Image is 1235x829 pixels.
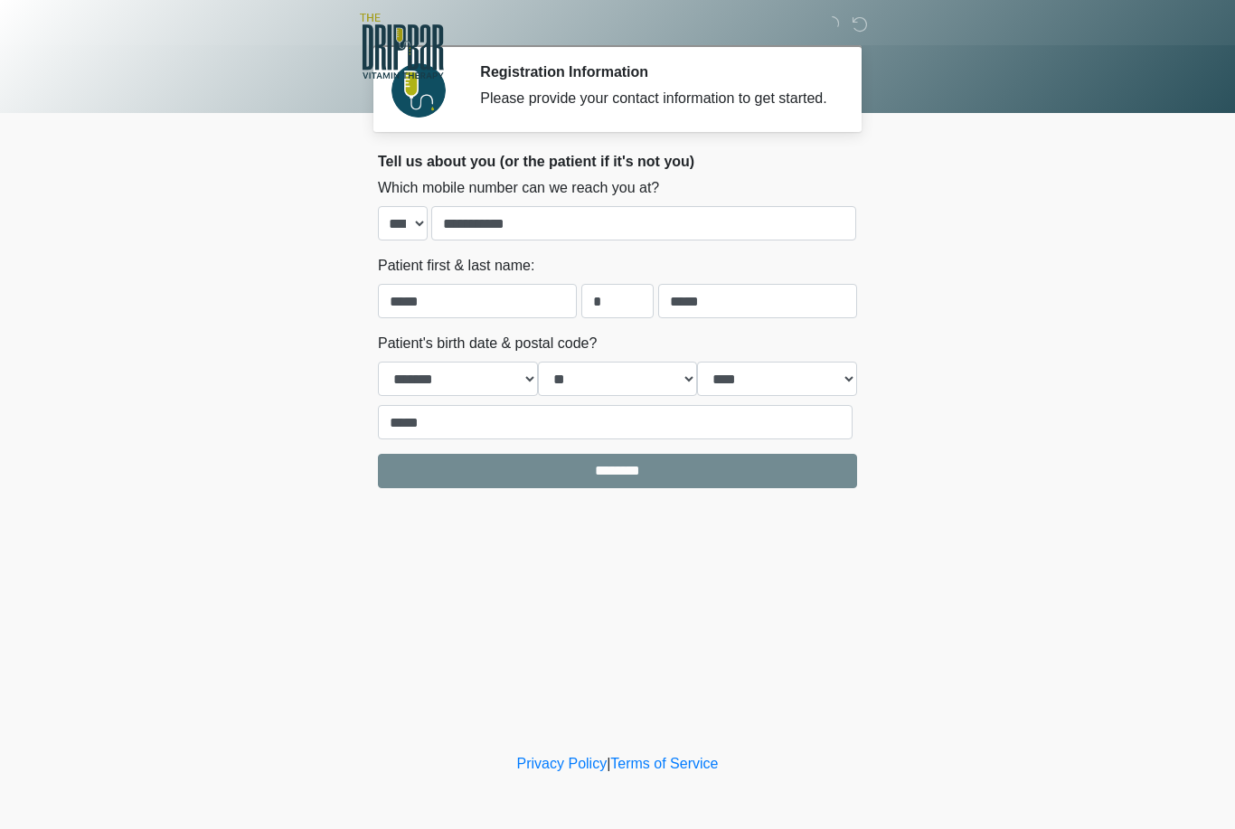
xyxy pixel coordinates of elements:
[610,756,718,771] a: Terms of Service
[517,756,608,771] a: Privacy Policy
[378,255,534,277] label: Patient first & last name:
[607,756,610,771] a: |
[480,88,830,109] div: Please provide your contact information to get started.
[360,14,444,79] img: The DRIPBaR - Lubbock Logo
[378,153,857,170] h2: Tell us about you (or the patient if it's not you)
[378,333,597,354] label: Patient's birth date & postal code?
[378,177,659,199] label: Which mobile number can we reach you at?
